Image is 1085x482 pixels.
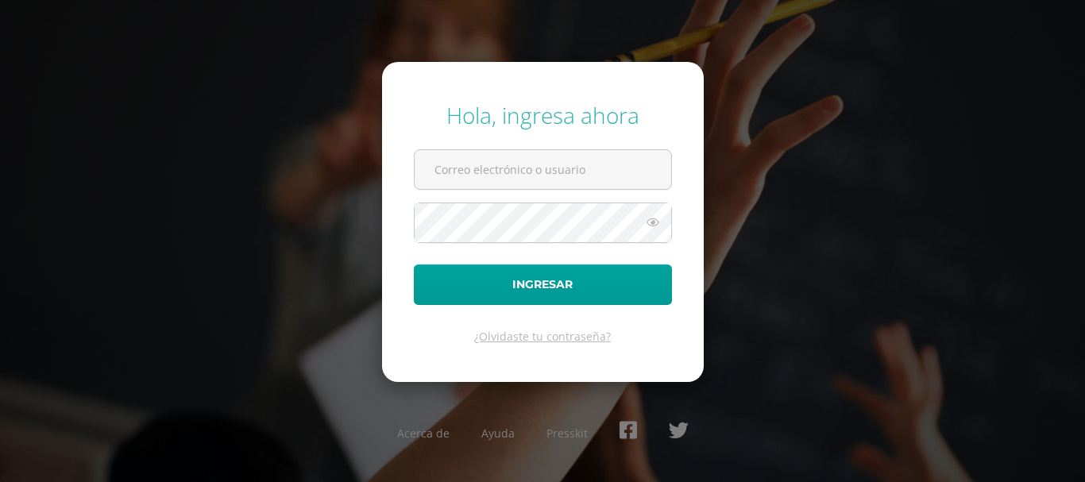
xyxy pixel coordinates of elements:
[481,426,515,441] a: Ayuda
[474,329,611,344] a: ¿Olvidaste tu contraseña?
[414,264,672,305] button: Ingresar
[397,426,450,441] a: Acerca de
[546,426,588,441] a: Presskit
[414,100,672,130] div: Hola, ingresa ahora
[415,150,671,189] input: Correo electrónico o usuario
